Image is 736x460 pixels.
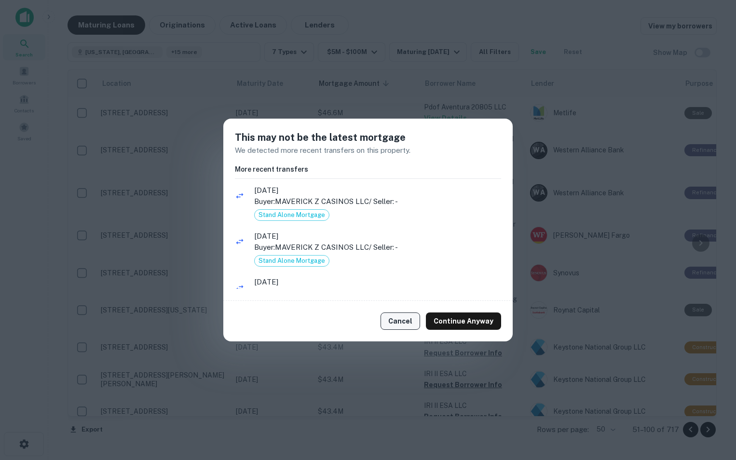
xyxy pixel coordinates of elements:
[255,256,329,266] span: Stand Alone Mortgage
[235,145,501,156] p: We detected more recent transfers on this property.
[254,242,501,253] p: Buyer: MAVERICK Z CASINOS LLC / Seller: -
[426,312,501,330] button: Continue Anyway
[254,209,329,221] div: Stand Alone Mortgage
[688,383,736,429] iframe: Chat Widget
[235,164,501,175] h6: More recent transfers
[255,210,329,220] span: Stand Alone Mortgage
[254,196,501,207] p: Buyer: MAVERICK Z CASINOS LLC / Seller: -
[254,185,501,196] span: [DATE]
[381,312,420,330] button: Cancel
[254,255,329,267] div: Stand Alone Mortgage
[254,288,501,299] p: Buyer: MAVERICK Z CASINOS LLC / Seller: -
[235,130,501,145] h5: This may not be the latest mortgage
[254,230,501,242] span: [DATE]
[254,276,501,288] span: [DATE]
